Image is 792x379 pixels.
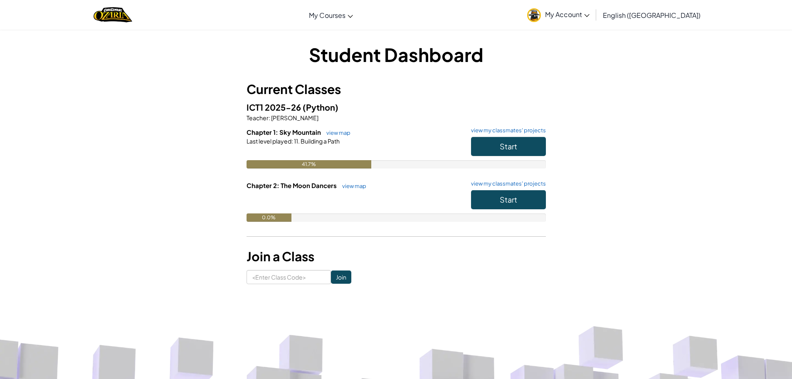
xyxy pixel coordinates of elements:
[471,137,546,156] button: Start
[300,137,340,145] span: Building a Path
[247,137,291,145] span: Last level played
[247,247,546,266] h3: Join a Class
[305,4,357,26] a: My Courses
[303,102,338,112] span: (Python)
[309,11,345,20] span: My Courses
[247,102,303,112] span: ICT1 2025-26
[545,10,590,19] span: My Account
[247,128,322,136] span: Chapter 1: Sky Mountain
[293,137,300,145] span: 11.
[467,128,546,133] a: view my classmates' projects
[523,2,594,28] a: My Account
[270,114,318,121] span: [PERSON_NAME]
[322,129,350,136] a: view map
[247,160,371,168] div: 41.7%
[331,270,351,284] input: Join
[269,114,270,121] span: :
[247,181,338,189] span: Chapter 2: The Moon Dancers
[338,183,366,189] a: view map
[247,80,546,99] h3: Current Classes
[603,11,701,20] span: English ([GEOGRAPHIC_DATA])
[247,114,269,121] span: Teacher
[291,137,293,145] span: :
[500,141,517,151] span: Start
[94,6,132,23] img: Home
[94,6,132,23] a: Ozaria by CodeCombat logo
[599,4,705,26] a: English ([GEOGRAPHIC_DATA])
[500,195,517,204] span: Start
[247,42,546,67] h1: Student Dashboard
[247,270,331,284] input: <Enter Class Code>
[527,8,541,22] img: avatar
[247,213,291,222] div: 0.0%
[471,190,546,209] button: Start
[467,181,546,186] a: view my classmates' projects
